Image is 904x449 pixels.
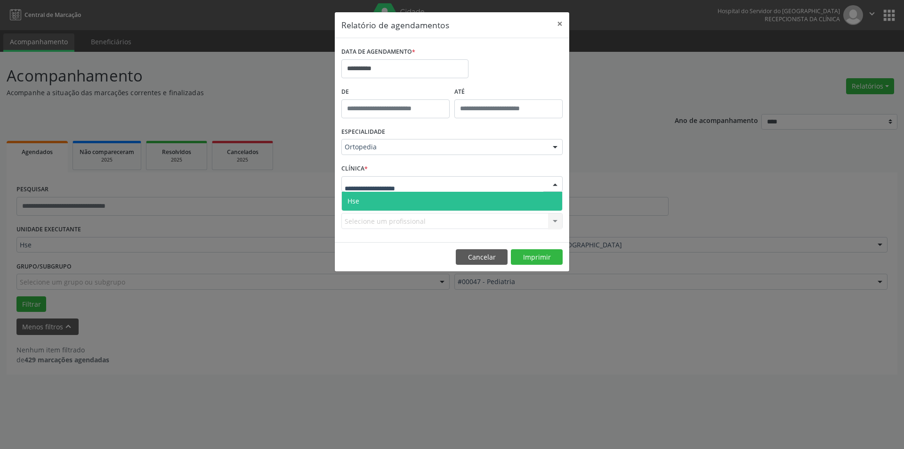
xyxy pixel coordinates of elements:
[511,249,563,265] button: Imprimir
[550,12,569,35] button: Close
[341,45,415,59] label: DATA DE AGENDAMENTO
[347,196,359,205] span: Hse
[341,85,450,99] label: De
[454,85,563,99] label: ATÉ
[345,142,543,152] span: Ortopedia
[456,249,508,265] button: Cancelar
[341,162,368,176] label: CLÍNICA
[341,125,385,139] label: ESPECIALIDADE
[341,19,449,31] h5: Relatório de agendamentos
